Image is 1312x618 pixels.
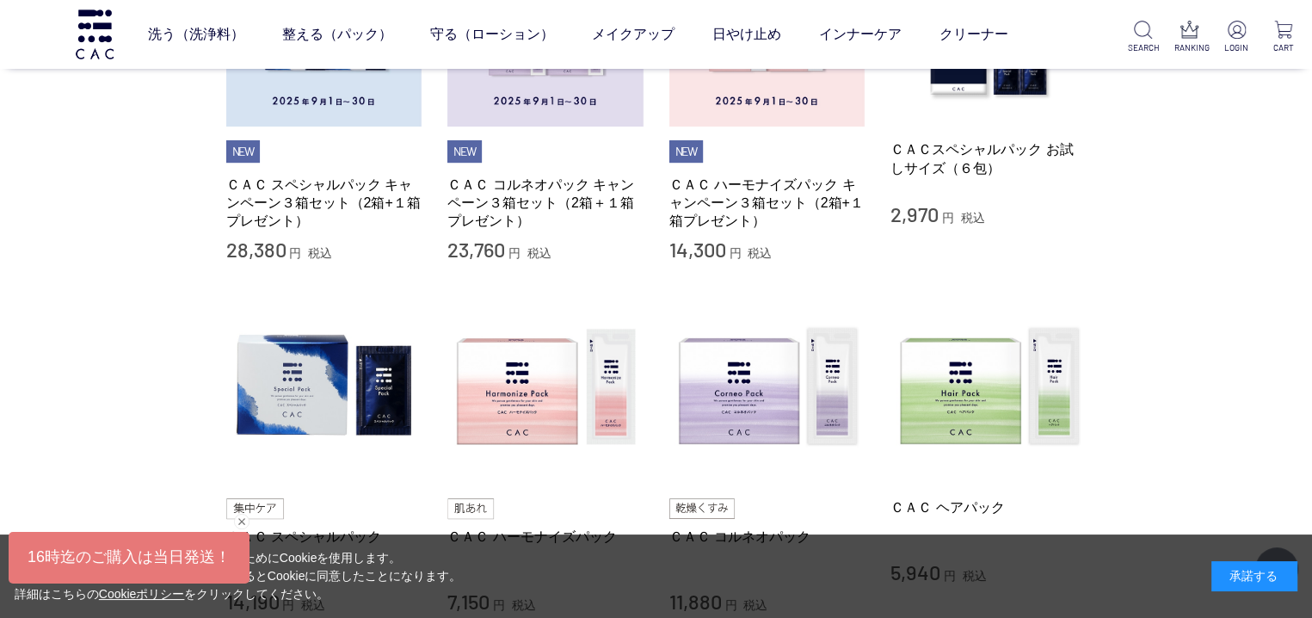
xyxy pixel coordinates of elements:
[1222,41,1252,54] p: LOGIN
[1174,41,1204,54] p: RANKING
[669,528,865,546] a: ＣＡＣ コルネオパック
[1128,41,1158,54] p: SEARCH
[961,211,985,225] span: 税込
[226,289,422,485] img: ＣＡＣ スペシャルパック
[890,201,939,226] span: 2,970
[226,528,422,546] a: ＣＡＣ スペシャルパック
[148,10,244,59] a: 洗う（洗浄料）
[1268,41,1298,54] p: CART
[447,237,505,262] span: 23,760
[282,10,392,59] a: 整える（パック）
[748,246,772,260] span: 税込
[447,498,494,519] img: 肌あれ
[430,10,554,59] a: 守る（ローション）
[447,140,482,163] li: NEW
[308,246,332,260] span: 税込
[447,289,644,485] img: ＣＡＣ ハーモナイズパック
[939,10,1008,59] a: クリーナー
[289,246,301,260] span: 円
[669,498,736,519] img: 乾燥くすみ
[226,176,422,231] a: ＣＡＣ スペシャルパック キャンペーン３箱セット（2箱+１箱プレゼント）
[99,587,185,601] a: Cookieポリシー
[819,10,902,59] a: インナーケア
[942,211,954,225] span: 円
[226,140,261,163] li: NEW
[1174,21,1204,54] a: RANKING
[1211,561,1297,591] div: 承諾する
[1128,21,1158,54] a: SEARCH
[508,246,520,260] span: 円
[1222,21,1252,54] a: LOGIN
[447,176,644,231] a: ＣＡＣ コルネオパック キャンペーン３箱セット（2箱＋１箱プレゼント）
[890,140,1087,177] a: ＣＡＣスペシャルパック お試しサイズ（６包）
[669,140,704,163] li: NEW
[73,9,116,59] img: logo
[890,289,1087,485] img: ＣＡＣ ヘアパック
[527,246,551,260] span: 税込
[729,246,741,260] span: 円
[226,237,286,262] span: 28,380
[712,10,781,59] a: 日やけ止め
[669,289,865,485] img: ＣＡＣ コルネオパック
[226,498,285,519] img: 集中ケア
[447,528,644,546] a: ＣＡＣ ハーモナイズパック
[669,176,865,231] a: ＣＡＣ ハーモナイズパック キャンペーン３箱セット（2箱+１箱プレゼント）
[1268,21,1298,54] a: CART
[592,10,674,59] a: メイクアップ
[890,498,1087,516] a: ＣＡＣ ヘアパック
[669,237,726,262] span: 14,300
